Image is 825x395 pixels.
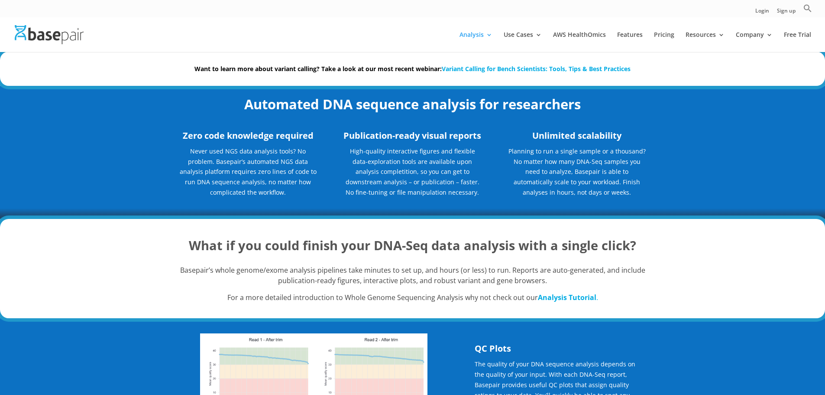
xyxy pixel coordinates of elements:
strong: Analysis Tutorial [538,293,596,302]
a: Resources [686,32,725,52]
h3: Publication-ready visual reports [343,129,482,146]
a: Pricing [654,32,674,52]
svg: Search [803,4,812,13]
a: Company [736,32,773,52]
a: Free Trial [784,32,811,52]
a: Search Icon Link [803,4,812,17]
p: Never used NGS data analysis tools? No problem. Basepair’s automated NGS data analysis platform r... [179,146,317,204]
p: For a more detailed introduction to Whole Genome Sequencing Analysis why not check out our [179,293,647,303]
strong: Automated DNA sequence analysis for researchers [244,95,581,113]
strong: What if you could finish your DNA-Seq data analysis with a single click? [189,237,636,254]
a: Login [755,8,769,17]
h3: Zero code knowledge required [179,129,317,146]
a: Sign up [777,8,796,17]
h3: Unlimited scalability [508,129,646,146]
p: Planning to run a single sample or a thousand? No matter how many DNA-Seq samples you need to ana... [508,146,646,198]
a: Analysis Tutorial. [538,293,598,302]
strong: Want to learn more about variant calling? Take a look at our most recent webinar: [194,65,631,73]
a: AWS HealthOmics [553,32,606,52]
strong: QC Plots [475,343,511,354]
a: Variant Calling for Bench Scientists: Tools, Tips & Best Practices [442,65,631,73]
a: Analysis [459,32,492,52]
p: Basepair’s whole genome/exome analysis pipelines take minutes to set up, and hours (or less) to r... [179,265,647,293]
a: Use Cases [504,32,542,52]
img: Basepair [15,25,84,44]
a: Features [617,32,643,52]
p: High-quality interactive figures and flexible data-exploration tools are available upon analysis ... [343,146,482,198]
